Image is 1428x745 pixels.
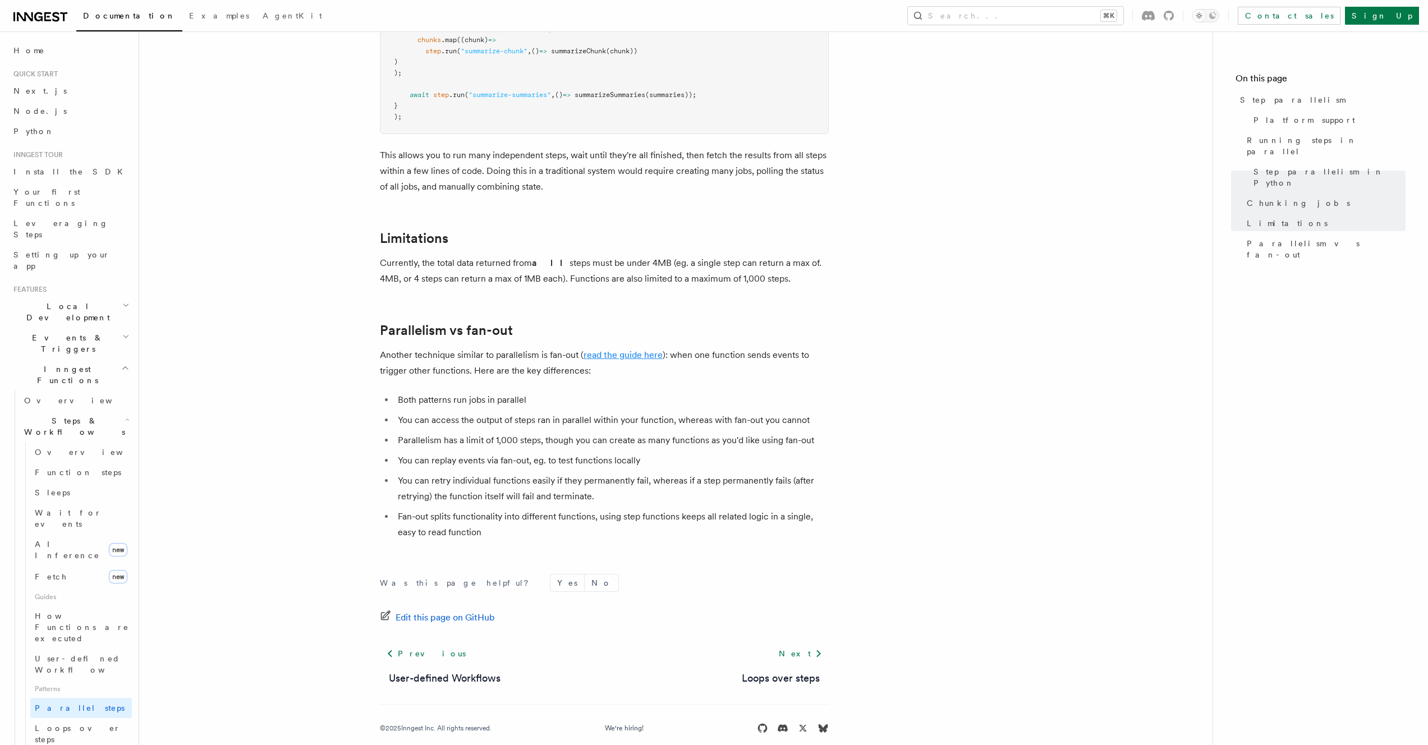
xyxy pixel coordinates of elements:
span: Guides [30,588,132,606]
a: Home [9,40,132,61]
p: Currently, the total data returned from steps must be under 4MB (eg. a single step can return a m... [380,255,829,287]
button: Toggle dark mode [1192,9,1219,22]
span: Loops over steps [35,724,121,744]
button: Search...⌘K [908,7,1123,25]
a: How Functions are executed [30,606,132,649]
span: (chunk)) [606,47,637,55]
span: User-defined Workflows [35,654,136,674]
a: Parallelism vs fan-out [380,323,513,338]
a: Parallel steps [30,698,132,718]
span: Node.js [13,107,67,116]
span: Examples [189,11,249,20]
span: ) [394,58,398,66]
span: Overview [24,396,140,405]
span: Patterns [30,680,132,698]
a: Overview [30,442,132,462]
span: Leveraging Steps [13,219,108,239]
a: Chunking jobs [1242,193,1406,213]
span: Limitations [1247,218,1328,229]
a: Platform support [1249,110,1406,130]
span: AgentKit [263,11,322,20]
a: Leveraging Steps [9,213,132,245]
span: Python [13,127,54,136]
span: .run [441,47,457,55]
span: => [488,36,496,44]
span: Edit this page on GitHub [396,610,495,626]
span: Quick start [9,70,58,79]
span: => [539,47,547,55]
span: ( [547,25,551,33]
span: (summaries)); [645,91,696,99]
li: You can replay events via fan-out, eg. to test functions locally [394,453,829,468]
span: .run [449,91,465,99]
span: , [527,47,531,55]
a: read the guide here [584,349,663,360]
span: Fetch [35,572,67,581]
span: Setting up your app [13,250,110,270]
span: , [551,91,555,99]
span: Next.js [13,86,67,95]
button: No [585,574,618,591]
span: Running steps in parallel [1247,135,1406,157]
a: Sleeps [30,482,132,503]
a: Fetchnew [30,565,132,588]
p: Was this page helpful? [380,577,536,588]
a: Running steps in parallel [1242,130,1406,162]
a: AgentKit [256,3,329,30]
li: Fan-out splits functionality into different functions, using step functions keeps all related log... [394,509,829,540]
kbd: ⌘K [1101,10,1117,21]
span: chunks [417,36,441,44]
a: Next [772,643,829,664]
span: Wait for events [35,508,102,528]
a: Step parallelism in Python [1249,162,1406,193]
a: Limitations [1242,213,1406,233]
span: ((chunk) [457,36,488,44]
span: ( [465,91,469,99]
a: Install the SDK [9,162,132,182]
span: Sleeps [35,488,70,497]
span: Promise [504,25,531,33]
span: Step parallelism [1240,94,1345,105]
span: Overview [35,448,150,457]
a: Setting up your app [9,245,132,276]
a: User-defined Workflows [30,649,132,680]
span: new [109,543,127,557]
span: Inngest tour [9,150,63,159]
a: Sign Up [1345,7,1419,25]
span: summarizeSummaries [575,91,645,99]
span: = [472,25,476,33]
a: Documentation [76,3,182,31]
h4: On this page [1236,72,1406,90]
span: Home [13,45,45,56]
a: Contact sales [1238,7,1340,25]
span: ); [394,113,402,121]
a: Function steps [30,462,132,482]
span: .map [441,36,457,44]
span: Install the SDK [13,167,130,176]
span: Parallel steps [35,703,125,712]
a: Python [9,121,132,141]
span: step [425,47,441,55]
a: Node.js [9,101,132,121]
li: Both patterns run jobs in parallel [394,392,829,408]
span: Documentation [83,11,176,20]
span: () [555,91,563,99]
p: Another technique similar to parallelism is fan-out ( ): when one function sends events to trigge... [380,347,829,379]
button: Steps & Workflows [20,411,132,442]
span: ); [394,69,402,77]
a: Loops over steps [742,670,820,686]
span: await [480,25,500,33]
li: Parallelism has a limit of 1,000 steps, though you can create as many functions as you'd like usi... [394,433,829,448]
span: ( [457,47,461,55]
span: Chunking jobs [1247,197,1350,209]
span: } [394,102,398,109]
a: User-defined Workflows [389,670,501,686]
span: Events & Triggers [9,332,122,355]
span: .all [531,25,547,33]
span: summarizeChunk [551,47,606,55]
div: © 2025 Inngest Inc. All rights reserved. [380,724,492,733]
li: You can retry individual functions easily if they permanently fail, whereas if a step permanently... [394,473,829,504]
a: Wait for events [30,503,132,534]
a: Previous [380,643,472,664]
span: Inngest Functions [9,364,121,386]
